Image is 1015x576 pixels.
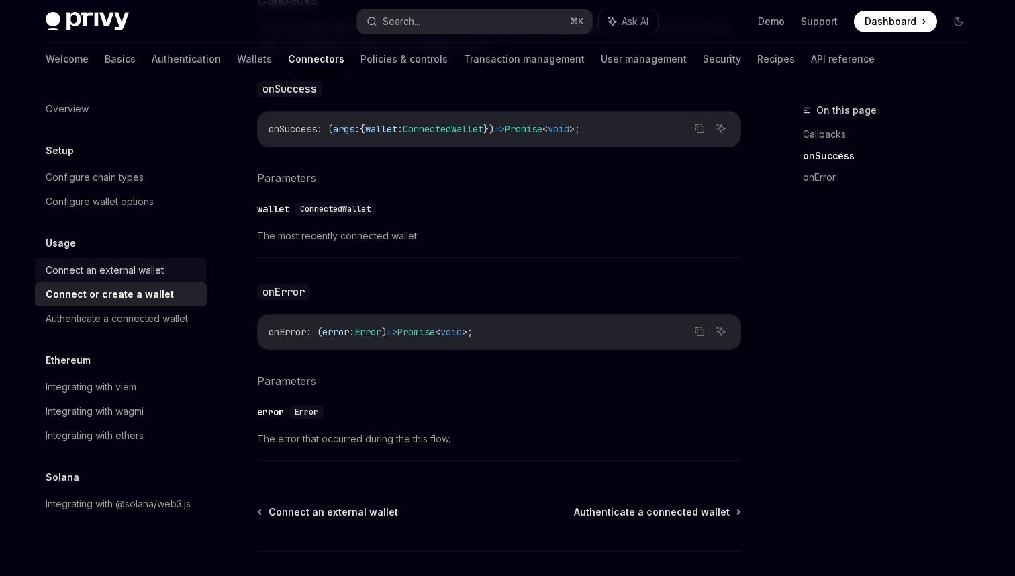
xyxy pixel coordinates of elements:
a: Connectors [288,43,344,75]
h5: Parameters [257,372,741,390]
span: < [435,326,440,338]
div: Integrating with ethers [46,427,144,444]
h5: Setup [46,142,74,159]
div: Configure wallet options [46,194,154,210]
span: }) [483,123,494,135]
div: Integrating with @solana/web3.js [46,496,191,512]
a: Integrating with ethers [35,423,207,448]
span: { [360,123,365,135]
a: Recipes [757,43,795,75]
span: > [462,326,467,338]
a: User management [601,43,687,75]
div: Configure chain types [46,169,144,186]
code: onSuccess [257,81,322,97]
span: ; [575,123,580,135]
span: onError [269,326,306,338]
span: The error that occurred during the this flow. [257,431,741,447]
a: Welcome [46,43,89,75]
a: API reference [811,43,875,75]
span: < [542,123,548,135]
div: error [257,405,284,419]
h5: Usage [46,235,76,251]
a: Configure wallet options [35,190,207,214]
span: ; [467,326,473,338]
span: Error [295,407,318,417]
span: ) [381,326,387,338]
img: dark logo [46,12,129,31]
span: => [494,123,505,135]
span: : ( [306,326,322,338]
span: wallet [365,123,397,135]
span: : [354,123,360,135]
span: Error [354,326,381,338]
button: Copy the contents from the code block [691,323,708,340]
a: Authenticate a connected wallet [574,505,740,519]
div: wallet [257,202,289,216]
a: Support [801,15,838,28]
a: Integrating with wagmi [35,399,207,423]
span: error [322,326,349,338]
h5: Ethereum [46,352,91,368]
span: ⌘ K [570,16,584,27]
div: Connect or create a wallet [46,286,174,302]
button: Copy the contents from the code block [691,120,708,137]
span: On this page [816,102,877,118]
a: Authenticate a connected wallet [35,306,207,331]
span: args [333,123,354,135]
button: Ask AI [599,9,658,34]
span: > [569,123,575,135]
span: ConnectedWallet [403,123,483,135]
span: void [440,326,462,338]
button: Ask AI [712,323,730,340]
span: onSuccess [269,123,317,135]
a: Callbacks [803,124,980,145]
a: onSuccess [803,145,980,167]
div: Search... [383,13,420,30]
a: Connect an external wallet [35,258,207,282]
button: Ask AI [712,120,730,137]
span: => [387,326,397,338]
h5: Solana [46,469,79,485]
a: Connect or create a wallet [35,282,207,306]
a: Policies & controls [360,43,448,75]
code: onError [257,284,310,300]
span: void [548,123,569,135]
a: Integrating with viem [35,375,207,399]
a: Connect an external wallet [258,505,398,519]
span: Ask AI [622,15,648,28]
span: Promise [397,326,435,338]
span: Promise [505,123,542,135]
span: Authenticate a connected wallet [574,505,730,519]
a: Configure chain types [35,165,207,190]
div: Authenticate a connected wallet [46,311,188,327]
div: Connect an external wallet [46,262,164,278]
a: Overview [35,97,207,121]
a: Integrating with @solana/web3.js [35,492,207,516]
span: ConnectedWallet [300,204,371,214]
a: Demo [758,15,785,28]
a: onError [803,167,980,188]
a: Basics [105,43,136,75]
div: Integrating with wagmi [46,403,144,419]
a: Wallets [237,43,272,75]
span: : ( [317,123,333,135]
span: Dashboard [865,15,916,28]
div: Overview [46,101,89,117]
button: Search...⌘K [357,9,592,34]
a: Security [703,43,741,75]
a: Authentication [152,43,221,75]
h5: Parameters [257,169,741,188]
span: : [349,326,354,338]
a: Dashboard [854,11,937,32]
div: Integrating with viem [46,379,136,395]
span: Connect an external wallet [269,505,398,519]
span: The most recently connected wallet. [257,228,741,244]
button: Toggle dark mode [948,11,969,32]
a: Transaction management [464,43,585,75]
span: : [397,123,403,135]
